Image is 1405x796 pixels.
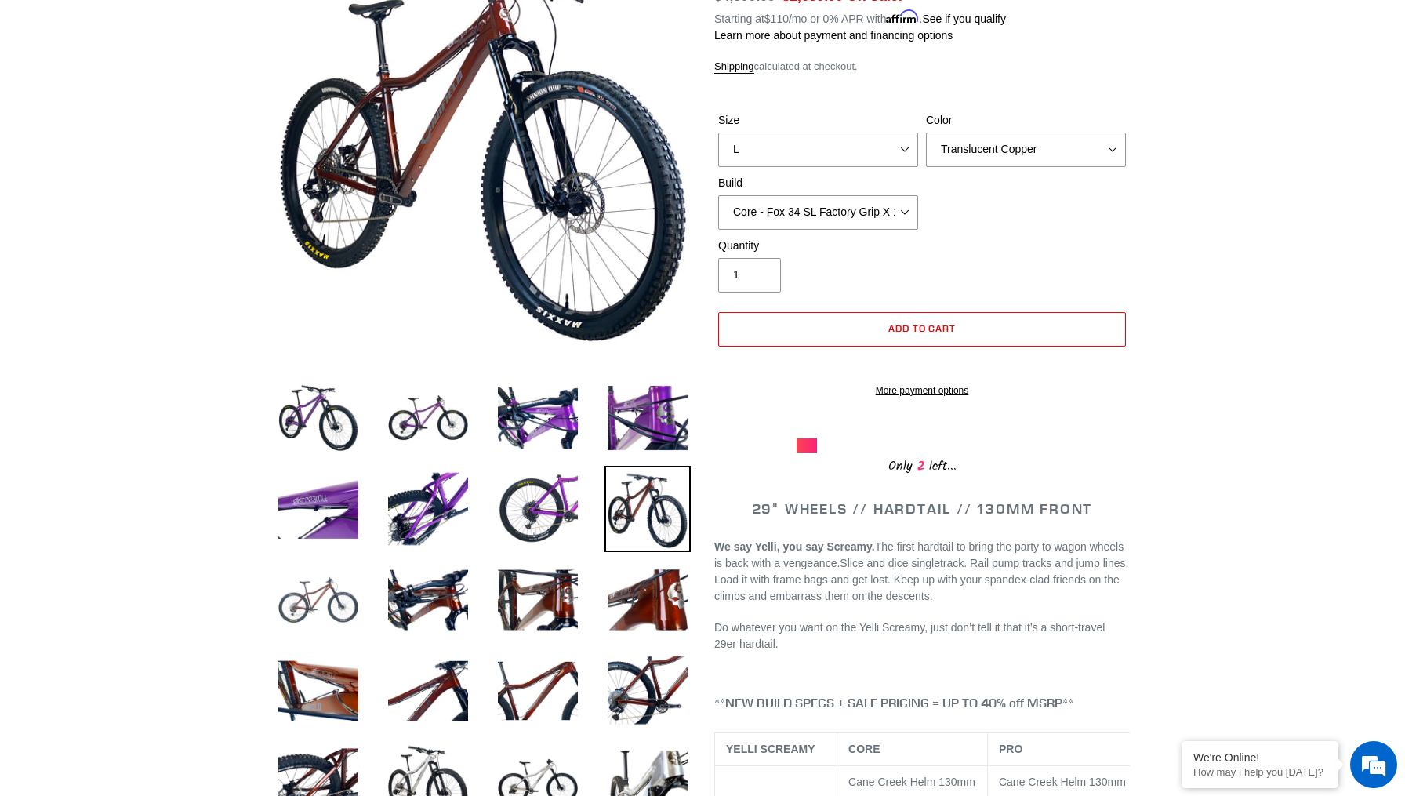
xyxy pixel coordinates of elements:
[275,375,361,461] img: Load image into Gallery viewer, YELLI SCREAMY - Complete Bike
[752,500,1093,518] span: 29" WHEELS // HARDTAIL // 130MM FRONT
[764,13,789,25] span: $110
[714,696,1130,711] h4: **NEW BUILD SPECS + SALE PRICING = UP TO 40% off MSRP**
[714,540,875,553] b: We say Yelli, you say Screamy.
[926,112,1126,129] label: Color
[385,557,471,643] img: Load image into Gallery viewer, YELLI SCREAMY - Complete Bike
[385,375,471,461] img: Load image into Gallery viewer, YELLI SCREAMY - Complete Bike
[999,774,1132,791] p: Cane Creek Helm 130mm
[50,78,89,118] img: d_696896380_company_1647369064580_696896380
[8,428,299,483] textarea: Type your message and hit 'Enter'
[275,648,361,734] img: Load image into Gallery viewer, YELLI SCREAMY - Complete Bike
[913,456,929,476] span: 2
[726,743,815,755] b: YELLI SCREAMY
[257,8,295,45] div: Minimize live chat window
[17,86,41,110] div: Navigation go back
[714,60,754,74] a: Shipping
[385,466,471,552] img: Load image into Gallery viewer, YELLI SCREAMY - Complete Bike
[848,774,976,791] p: Cane Creek Helm 130mm
[604,648,691,734] img: Load image into Gallery viewer, YELLI SCREAMY - Complete Bike
[495,648,581,734] img: Load image into Gallery viewer, YELLI SCREAMY - Complete Bike
[105,88,287,108] div: Chat with us now
[714,621,1105,650] span: Do whatever you want on the Yelli Screamy, just don’t tell it that it’s a short-travel 29er hardt...
[714,539,1130,605] p: Slice and dice singletrack. Rail pump tracks and jump lines. Load it with frame bags and get lost...
[714,29,953,42] a: Learn more about payment and financing options
[714,540,1124,569] span: The first hardtail to bring the party to wagon wheels is back with a vengeance.
[848,743,880,755] b: CORE
[714,7,1006,27] p: Starting at /mo or 0% APR with .
[91,198,216,356] span: We're online!
[495,557,581,643] img: Load image into Gallery viewer, YELLI SCREAMY - Complete Bike
[718,238,918,254] label: Quantity
[888,322,957,334] span: Add to cart
[718,112,918,129] label: Size
[718,175,918,191] label: Build
[275,466,361,552] img: Load image into Gallery viewer, YELLI SCREAMY - Complete Bike
[385,648,471,734] img: Load image into Gallery viewer, YELLI SCREAMY - Complete Bike
[714,59,1130,75] div: calculated at checkout.
[886,10,919,24] span: Affirm
[999,743,1022,755] b: PRO
[797,453,1047,477] div: Only left...
[718,383,1126,398] a: More payment options
[495,375,581,461] img: Load image into Gallery viewer, YELLI SCREAMY - Complete Bike
[1193,751,1327,764] div: We're Online!
[604,557,691,643] img: Load image into Gallery viewer, YELLI SCREAMY - Complete Bike
[922,13,1006,25] a: See if you qualify - Learn more about Affirm Financing (opens in modal)
[604,375,691,461] img: Load image into Gallery viewer, YELLI SCREAMY - Complete Bike
[275,557,361,643] img: Load image into Gallery viewer, YELLI SCREAMY - Complete Bike
[495,466,581,552] img: Load image into Gallery viewer, YELLI SCREAMY - Complete Bike
[1193,766,1327,778] p: How may I help you today?
[604,466,691,552] img: Load image into Gallery viewer, YELLI SCREAMY - Complete Bike
[718,312,1126,347] button: Add to cart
